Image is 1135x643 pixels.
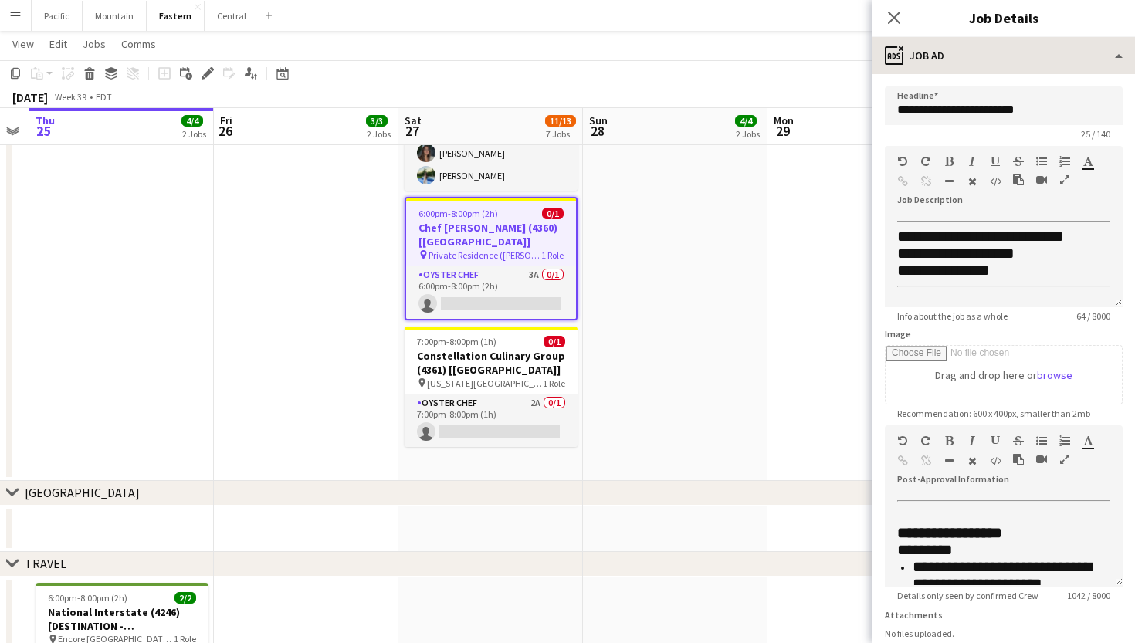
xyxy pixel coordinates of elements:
a: Edit [43,34,73,54]
span: 26 [218,122,232,140]
button: HTML Code [990,175,1001,188]
span: Jobs [83,37,106,51]
h3: Constellation Culinary Group (4361) [[GEOGRAPHIC_DATA]] [405,349,578,377]
button: Text Color [1082,435,1093,447]
app-card-role: Oyster Chef3A0/16:00pm-8:00pm (2h) [406,266,576,319]
span: 25 / 140 [1069,128,1123,140]
button: Underline [990,435,1001,447]
span: Week 39 [51,91,90,103]
div: [GEOGRAPHIC_DATA] [25,485,140,500]
button: Unordered List [1036,155,1047,168]
span: 3/3 [366,115,388,127]
span: 1042 / 8000 [1055,590,1123,601]
button: Central [205,1,259,31]
span: Recommendation: 600 x 400px, smaller than 2mb [885,408,1103,419]
button: Horizontal Line [944,175,954,188]
span: 2/2 [174,592,196,604]
button: Clear Formatting [967,175,977,188]
span: 4/4 [735,115,757,127]
a: Comms [115,34,162,54]
button: Paste as plain text [1013,174,1024,186]
span: Comms [121,37,156,51]
button: Clear Formatting [967,455,977,467]
div: 2 Jobs [182,128,206,140]
span: 6:00pm-8:00pm (2h) [418,208,498,219]
span: 1 Role [543,377,565,389]
a: View [6,34,40,54]
button: Bold [944,435,954,447]
span: 0/1 [542,208,564,219]
h3: National Interstate (4246) [DESTINATION - [GEOGRAPHIC_DATA], [GEOGRAPHIC_DATA]] [36,605,208,633]
div: TRAVEL [25,556,66,571]
button: Paste as plain text [1013,453,1024,465]
div: No files uploaded. [885,628,1123,639]
app-card-role: Oyster Chef2/24:30pm-5:30pm (1h)[PERSON_NAME][PERSON_NAME] [405,116,578,191]
button: Mountain [83,1,147,31]
button: Strikethrough [1013,155,1024,168]
button: Pacific [32,1,83,31]
button: Insert video [1036,453,1047,465]
button: HTML Code [990,455,1001,467]
button: Fullscreen [1059,453,1070,465]
span: 28 [587,122,608,140]
button: Insert video [1036,174,1047,186]
span: Sat [405,113,422,127]
span: 0/1 [544,336,565,347]
button: Italic [967,435,977,447]
button: Text Color [1082,155,1093,168]
button: Bold [944,155,954,168]
span: 64 / 8000 [1064,310,1123,322]
span: [US_STATE][GEOGRAPHIC_DATA] - [GEOGRAPHIC_DATA] ([GEOGRAPHIC_DATA], [GEOGRAPHIC_DATA]) [427,377,543,389]
button: Strikethrough [1013,435,1024,447]
span: Mon [774,113,794,127]
app-job-card: 7:00pm-8:00pm (1h)0/1Constellation Culinary Group (4361) [[GEOGRAPHIC_DATA]] [US_STATE][GEOGRAPHI... [405,327,578,447]
button: Underline [990,155,1001,168]
span: 27 [402,122,422,140]
a: Jobs [76,34,112,54]
button: Fullscreen [1059,174,1070,186]
span: Fri [220,113,232,127]
button: Unordered List [1036,435,1047,447]
button: Eastern [147,1,205,31]
span: 29 [771,122,794,140]
div: 2 Jobs [367,128,391,140]
button: Undo [897,435,908,447]
div: 2 Jobs [736,128,760,140]
button: Redo [920,155,931,168]
span: Private Residence ([PERSON_NAME][GEOGRAPHIC_DATA], [GEOGRAPHIC_DATA]) [429,249,541,261]
h3: Chef [PERSON_NAME] (4360) [[GEOGRAPHIC_DATA]] [406,221,576,249]
button: Redo [920,435,931,447]
button: Undo [897,155,908,168]
span: 1 Role [541,249,564,261]
h3: Job Details [872,8,1135,28]
app-card-role: Oyster Chef2A0/17:00pm-8:00pm (1h) [405,394,578,447]
button: Ordered List [1059,435,1070,447]
div: Job Ad [872,37,1135,74]
span: Thu [36,113,55,127]
button: Italic [967,155,977,168]
span: 7:00pm-8:00pm (1h) [417,336,496,347]
div: EDT [96,91,112,103]
button: Horizontal Line [944,455,954,467]
span: View [12,37,34,51]
span: 11/13 [545,115,576,127]
span: Edit [49,37,67,51]
span: 4/4 [181,115,203,127]
div: [DATE] [12,90,48,105]
span: 25 [33,122,55,140]
span: Details only seen by confirmed Crew [885,590,1051,601]
app-job-card: 6:00pm-8:00pm (2h)0/1Chef [PERSON_NAME] (4360) [[GEOGRAPHIC_DATA]] Private Residence ([PERSON_NAM... [405,197,578,320]
span: 6:00pm-8:00pm (2h) [48,592,127,604]
div: 7 Jobs [546,128,575,140]
label: Attachments [885,609,943,621]
span: Info about the job as a whole [885,310,1020,322]
button: Ordered List [1059,155,1070,168]
span: Sun [589,113,608,127]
